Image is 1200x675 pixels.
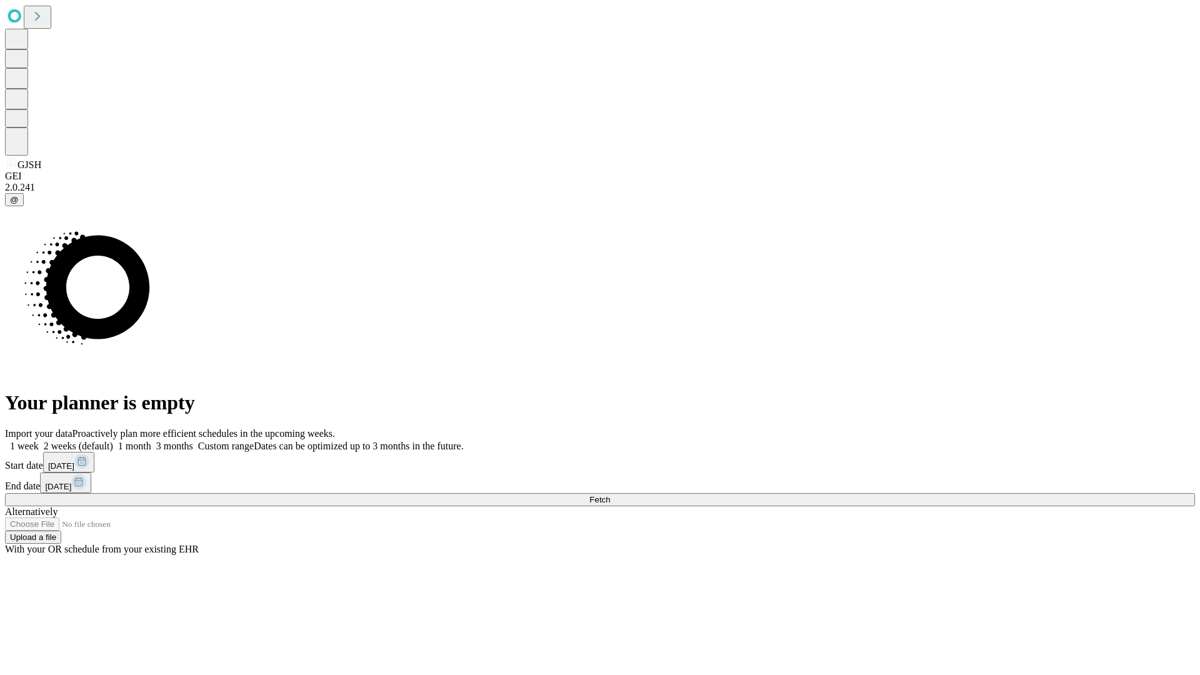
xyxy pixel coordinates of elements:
span: @ [10,195,19,204]
span: Fetch [589,495,610,504]
h1: Your planner is empty [5,391,1195,414]
button: [DATE] [43,452,94,472]
span: 3 months [156,441,193,451]
button: Fetch [5,493,1195,506]
span: 1 week [10,441,39,451]
span: Import your data [5,428,72,439]
span: With your OR schedule from your existing EHR [5,544,199,554]
div: End date [5,472,1195,493]
button: Upload a file [5,531,61,544]
span: GJSH [17,159,41,170]
span: Proactively plan more efficient schedules in the upcoming weeks. [72,428,335,439]
span: Custom range [198,441,254,451]
span: 1 month [118,441,151,451]
span: Alternatively [5,506,57,517]
div: Start date [5,452,1195,472]
div: 2.0.241 [5,182,1195,193]
span: 2 weeks (default) [44,441,113,451]
button: [DATE] [40,472,91,493]
button: @ [5,193,24,206]
span: [DATE] [45,482,71,491]
span: Dates can be optimized up to 3 months in the future. [254,441,463,451]
div: GEI [5,171,1195,182]
span: [DATE] [48,461,74,471]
